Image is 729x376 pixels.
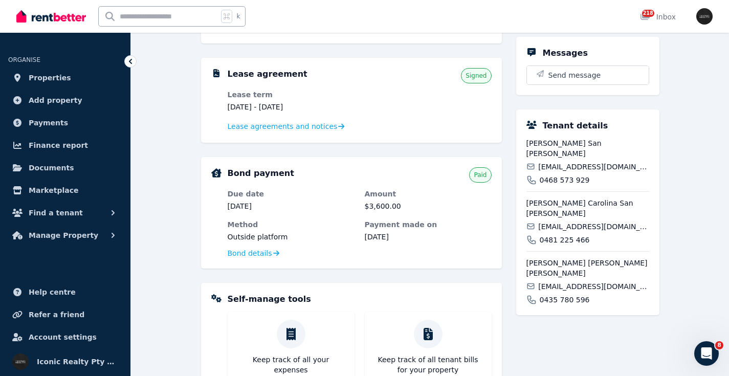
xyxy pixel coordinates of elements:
[8,327,122,347] a: Account settings
[8,135,122,156] a: Finance report
[228,232,355,242] dd: Outside platform
[37,356,118,368] span: Iconic Realty Pty Ltd
[211,168,222,178] img: Bond Details
[540,175,590,185] span: 0468 573 929
[715,341,723,349] span: 8
[29,286,76,298] span: Help centre
[228,201,355,211] dd: [DATE]
[29,207,83,219] span: Find a tenant
[8,282,122,302] a: Help centre
[29,308,84,321] span: Refer a friend
[694,341,719,366] iframe: Intercom live chat
[526,198,649,218] span: [PERSON_NAME] Carolina San [PERSON_NAME]
[548,70,601,80] span: Send message
[365,189,492,199] dt: Amount
[466,72,487,80] span: Signed
[8,68,122,88] a: Properties
[29,117,68,129] span: Payments
[8,158,122,178] a: Documents
[365,201,492,211] dd: $3,600.00
[538,162,649,172] span: [EMAIL_ADDRESS][DOMAIN_NAME]
[228,68,307,80] h5: Lease agreement
[540,295,590,305] span: 0435 780 596
[8,56,40,63] span: ORGANISE
[8,203,122,223] button: Find a tenant
[8,90,122,110] a: Add property
[236,355,346,375] p: Keep track of all your expenses
[365,219,492,230] dt: Payment made on
[8,113,122,133] a: Payments
[228,293,311,305] h5: Self-manage tools
[526,258,649,278] span: [PERSON_NAME] [PERSON_NAME] [PERSON_NAME]
[228,102,355,112] dd: [DATE] - [DATE]
[527,66,649,84] button: Send message
[8,225,122,246] button: Manage Property
[543,120,608,132] h5: Tenant details
[640,12,676,22] div: Inbox
[29,139,88,151] span: Finance report
[538,222,649,232] span: [EMAIL_ADDRESS][DOMAIN_NAME]
[12,353,29,370] img: Iconic Realty Pty Ltd
[29,162,74,174] span: Documents
[696,8,713,25] img: Iconic Realty Pty Ltd
[526,138,649,159] span: [PERSON_NAME] San [PERSON_NAME]
[228,90,355,100] dt: Lease term
[228,248,279,258] a: Bond details
[474,171,487,179] span: Paid
[365,232,492,242] dd: [DATE]
[538,281,649,292] span: [EMAIL_ADDRESS][DOMAIN_NAME]
[228,167,294,180] h5: Bond payment
[8,180,122,201] a: Marketplace
[8,304,122,325] a: Refer a friend
[16,9,86,24] img: RentBetter
[228,121,338,131] span: Lease agreements and notices
[29,184,78,196] span: Marketplace
[29,72,71,84] span: Properties
[29,94,82,106] span: Add property
[228,248,272,258] span: Bond details
[29,331,97,343] span: Account settings
[373,355,483,375] p: Keep track of all tenant bills for your property
[540,235,590,245] span: 0481 225 466
[543,47,588,59] h5: Messages
[236,12,240,20] span: k
[29,229,98,241] span: Manage Property
[228,219,355,230] dt: Method
[642,10,654,17] span: 218
[228,189,355,199] dt: Due date
[228,121,345,131] a: Lease agreements and notices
